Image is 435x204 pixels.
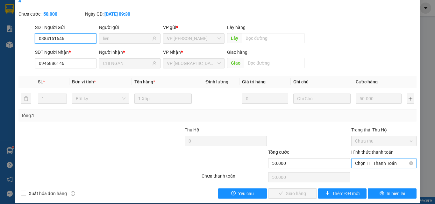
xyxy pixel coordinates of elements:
span: Đơn vị tính [72,79,96,84]
label: Hình thức thanh toán [351,150,394,155]
span: user [152,36,157,41]
span: Thu Hộ [185,127,199,132]
span: Chọn HT Thanh Toán [355,158,413,168]
input: 0 [242,94,288,104]
span: Giao [227,58,244,68]
span: Tổng cước [268,150,289,155]
div: Trạng thái Thu Hộ [351,126,417,133]
span: Yêu cầu [238,190,254,197]
div: Chưa cước : [18,11,84,18]
img: logo.jpg [69,8,84,23]
span: VP Nhận [163,50,181,55]
span: user [152,61,157,66]
div: Tổng: 1 [21,112,168,119]
div: SĐT Người Gửi [35,24,96,31]
b: BIÊN NHẬN GỬI HÀNG HÓA [41,9,61,61]
span: Tên hàng [134,79,155,84]
button: plusThêm ĐH mới [318,188,367,199]
span: Chưa thu [355,136,413,146]
button: delete [21,94,31,104]
span: Giá trị hàng [242,79,266,84]
div: Người nhận [99,49,160,56]
input: VD: Bàn, Ghế [134,94,192,104]
input: Tên người nhận [103,60,151,67]
span: VP Phan Thiết [167,34,221,43]
span: Cước hàng [356,79,378,84]
input: Dọc đường [244,58,304,68]
span: Giao hàng [227,50,247,55]
span: Lấy hàng [227,25,246,30]
span: VP Sài Gòn [167,59,221,68]
button: checkGiao hàng [268,188,317,199]
span: Bất kỳ [76,94,125,103]
input: 0 [356,94,402,104]
span: Thêm ĐH mới [332,190,359,197]
input: Ghi Chú [293,94,351,104]
div: VP gửi [163,24,225,31]
input: Tên người gửi [103,35,151,42]
div: SĐT Người Nhận [35,49,96,56]
li: (c) 2017 [53,30,88,38]
b: [DATE] 09:30 [104,11,130,17]
span: info-circle [71,191,75,196]
span: Định lượng [205,79,228,84]
span: Lấy [227,33,242,43]
span: close-circle [409,161,413,165]
span: In biên lai [387,190,405,197]
span: exclamation-circle [231,191,236,196]
button: printerIn biên lai [368,188,417,199]
button: exclamation-circleYêu cầu [218,188,267,199]
div: Người gửi [99,24,160,31]
span: SL [38,79,43,84]
button: plus [407,94,414,104]
div: Chưa thanh toán [201,172,267,184]
b: [DOMAIN_NAME] [53,24,88,29]
span: plus [325,191,330,196]
b: [PERSON_NAME] [8,41,36,71]
div: Ngày GD: [85,11,150,18]
input: Dọc đường [242,33,304,43]
span: printer [380,191,384,196]
th: Ghi chú [291,76,353,88]
span: Xuất hóa đơn hàng [26,190,69,197]
b: 50.000 [43,11,57,17]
